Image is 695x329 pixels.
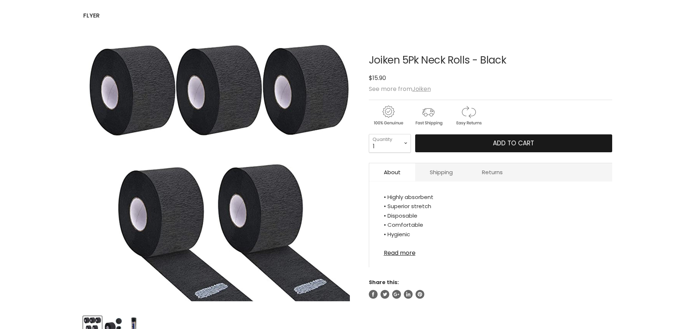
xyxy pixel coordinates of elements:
[384,192,598,202] div: • Highly absorbent
[83,37,356,309] div: Joiken 5Pk Neck Rolls - Black image. Click or Scroll to Zoom.
[369,104,408,127] img: genuine.gif
[78,8,105,23] a: Flyer
[384,202,598,239] div: • Superior stretch • Disposable • Comfortable • Hygienic
[412,85,431,93] a: Joiken
[369,279,612,299] aside: Share this:
[369,279,399,286] span: Share this:
[369,134,411,152] select: Quantity
[369,55,612,66] h1: Joiken 5Pk Neck Rolls - Black
[369,85,431,93] span: See more from
[415,163,467,181] a: Shipping
[415,134,612,153] button: Add to cart
[89,44,350,301] img: Joiken 5Pk Neck Rolls - Black
[384,245,598,256] a: Read more
[493,139,534,148] span: Add to cart
[409,104,448,127] img: shipping.gif
[467,163,517,181] a: Returns
[449,104,488,127] img: returns.gif
[369,163,415,181] a: About
[369,74,386,82] span: $15.90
